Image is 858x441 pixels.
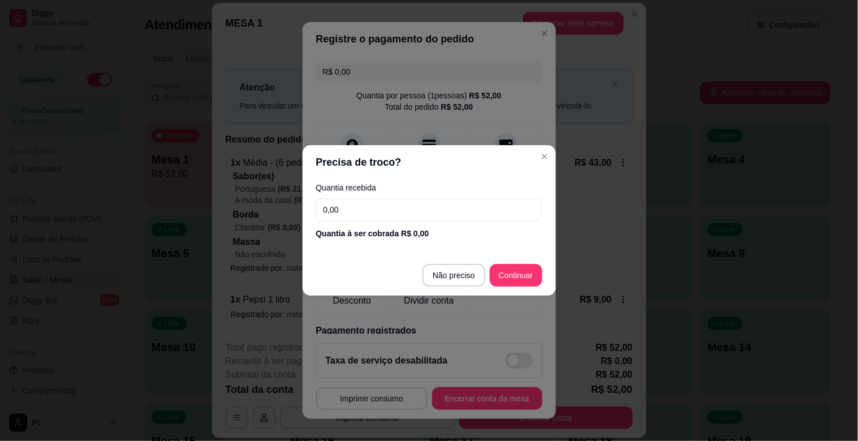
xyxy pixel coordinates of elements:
button: Close [536,148,554,166]
button: Continuar [490,264,542,287]
button: Não preciso [422,264,485,287]
label: Quantia recebida [316,184,542,192]
header: Precisa de troco? [303,145,556,179]
div: Quantia à ser cobrada R$ 0,00 [316,228,542,239]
